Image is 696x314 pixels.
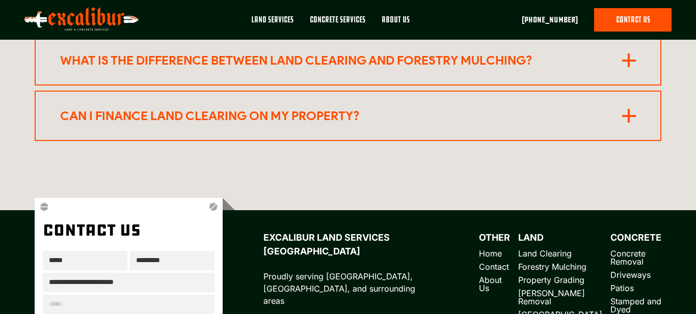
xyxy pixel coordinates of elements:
a: contact us [594,8,672,32]
a: Driveways [610,270,651,280]
a: Concrete Removal [610,248,646,267]
a: Patios [610,283,634,293]
div: What is the difference between land clearing and forestry mulching? [60,52,590,68]
a: Forestry Mulching [518,262,586,272]
a: Contact [479,263,510,271]
span: Excalibur Land Services [GEOGRAPHIC_DATA] [263,232,390,256]
a: About Us [373,8,418,40]
a: About Us [479,276,510,292]
div: About Us [382,14,410,25]
a: Home [479,249,510,258]
div: Concrete [610,231,661,244]
a: [PHONE_NUMBER] [522,14,578,26]
a: Land Clearing [518,248,572,259]
div: contact us [43,222,215,239]
div: Land [518,231,602,244]
div: Can I finance land clearing on my property? [60,108,590,124]
div: other [479,231,510,244]
a: [PERSON_NAME] Removal [518,288,585,306]
a: Property Grading [518,275,584,285]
